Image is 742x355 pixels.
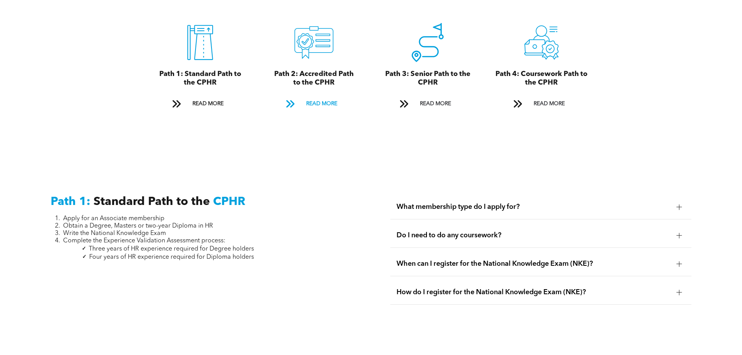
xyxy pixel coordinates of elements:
[167,97,234,111] a: READ MORE
[63,230,166,237] span: Write the National Knowledge Exam
[303,97,340,111] span: READ MORE
[63,215,164,222] span: Apply for an Associate membership
[89,254,254,260] span: Four years of HR experience required for Diploma holders
[159,71,241,86] span: Path 1: Standard Path to the CPHR
[508,97,575,111] a: READ MORE
[397,203,670,211] span: What membership type do I apply for?
[213,196,245,208] span: CPHR
[385,71,471,86] span: Path 3: Senior Path to the CPHR
[394,97,461,111] a: READ MORE
[531,97,568,111] span: READ MORE
[495,71,587,86] span: Path 4: Coursework Path to the CPHR
[280,97,347,111] a: READ MORE
[397,231,670,240] span: Do I need to do any coursework?
[397,260,670,268] span: When can I register for the National Knowledge Exam (NKE)?
[63,238,226,244] span: Complete the Experience Validation Assessment process:
[89,246,254,252] span: Three years of HR experience required for Degree holders
[63,223,213,229] span: Obtain a Degree, Masters or two-year Diploma in HR
[190,97,226,111] span: READ MORE
[274,71,354,86] span: Path 2: Accredited Path to the CPHR
[93,196,210,208] span: Standard Path to the
[417,97,454,111] span: READ MORE
[51,196,90,208] span: Path 1:
[397,288,670,297] span: How do I register for the National Knowledge Exam (NKE)?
